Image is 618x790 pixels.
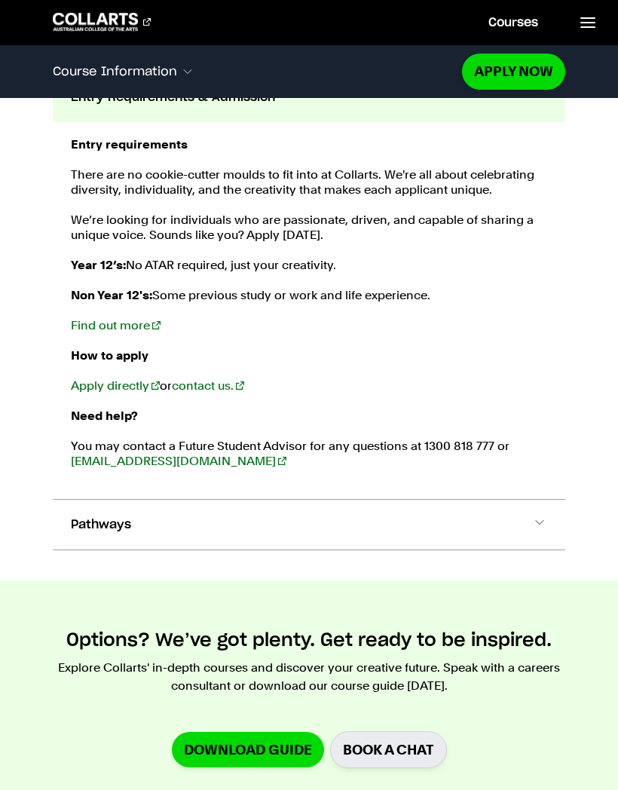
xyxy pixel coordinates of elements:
[71,439,566,469] p: You may contact a Future Student Advisor for any questions at 1300 818 777 or
[71,454,286,468] a: [EMAIL_ADDRESS][DOMAIN_NAME]
[71,378,566,393] p: or
[71,258,566,273] p: No ATAR required, just your creativity.
[66,629,552,653] h2: Options? We’ve got plenty. Get ready to be inspired.
[53,500,566,550] button: Pathways
[71,258,126,272] strong: Year 12’s:
[71,213,566,243] p: We’re looking for individuals who are passionate, driven, and capable of sharing a unique voice. ...
[462,54,565,89] a: Apply Now
[71,409,138,423] strong: Need help?
[71,516,131,534] span: Pathways
[71,288,152,302] strong: Non Year 12's:
[53,659,566,695] p: Explore Collarts' in-depth courses and discover your creative future. Speak with a careers consul...
[71,348,148,363] strong: How to apply
[53,13,151,31] div: Go to homepage
[172,732,324,767] a: Download Guide
[71,167,566,197] p: There are no cookie-cutter moulds to fit into at Collarts. We're all about celebrating diversity,...
[71,318,161,332] a: Find out more
[71,288,566,333] p: Some previous study or work and life experience.
[330,731,447,768] a: BOOK A CHAT
[53,122,566,499] div: Entry Requirements & Admission
[172,378,244,393] a: contact us.
[53,65,177,78] span: Course Information
[71,137,188,152] strong: Entry requirements
[71,378,160,393] a: Apply directly
[53,56,463,87] button: Course Information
